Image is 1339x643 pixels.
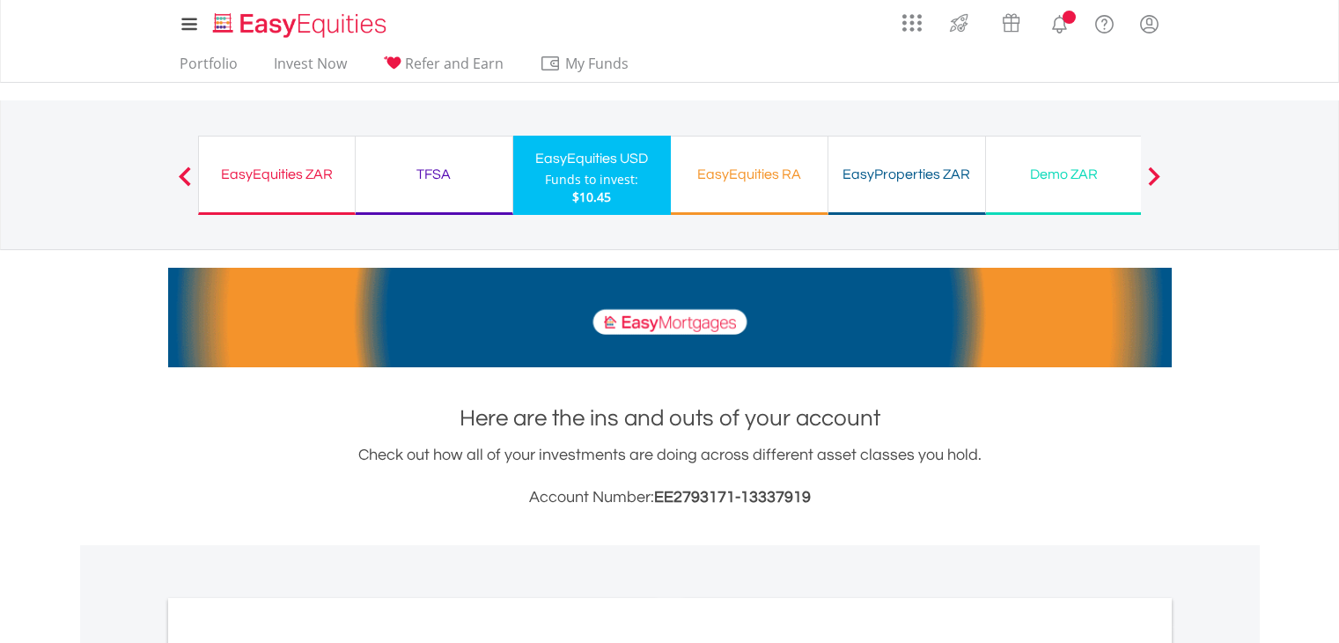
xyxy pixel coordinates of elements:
a: AppsGrid [891,4,933,33]
div: EasyEquities ZAR [210,162,344,187]
img: vouchers-v2.svg [997,9,1026,37]
h1: Here are the ins and outs of your account [168,403,1172,434]
div: EasyProperties ZAR [839,162,975,187]
a: Notifications [1037,4,1082,40]
div: EasyEquities USD [524,146,660,171]
h3: Account Number: [168,485,1172,510]
img: EasyMortage Promotion Banner [168,268,1172,367]
span: Refer and Earn [405,54,504,73]
div: TFSA [366,162,502,187]
a: Home page [206,4,394,40]
span: EE2793171-13337919 [654,489,811,506]
div: Check out how all of your investments are doing across different asset classes you hold. [168,443,1172,510]
span: My Funds [540,52,655,75]
a: Invest Now [267,55,354,82]
div: Funds to invest: [545,171,638,188]
img: grid-menu-icon.svg [902,13,922,33]
button: Next [1137,175,1172,193]
a: My Profile [1127,4,1172,43]
img: EasyEquities_Logo.png [210,11,394,40]
a: Refer and Earn [376,55,511,82]
button: Previous [167,175,202,193]
div: Demo ZAR [997,162,1132,187]
a: Vouchers [985,4,1037,37]
div: EasyEquities RA [681,162,817,187]
img: thrive-v2.svg [945,9,974,37]
span: $10.45 [572,188,611,205]
a: Portfolio [173,55,245,82]
a: FAQ's and Support [1082,4,1127,40]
